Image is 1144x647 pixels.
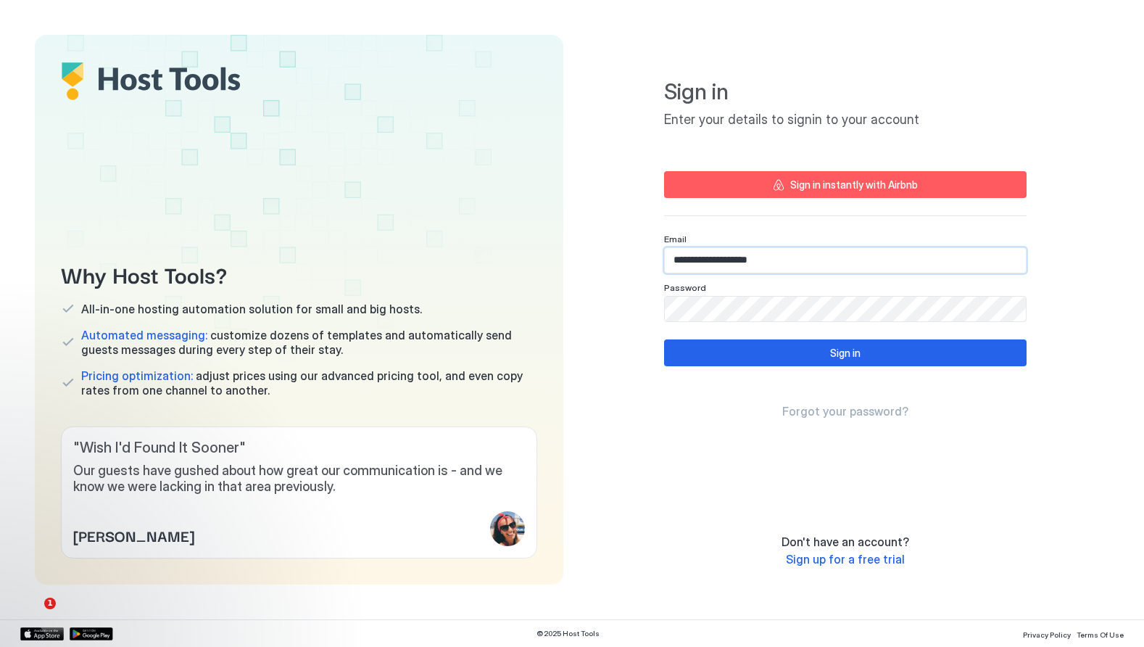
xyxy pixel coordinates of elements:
[73,463,525,495] span: Our guests have gushed about how great our communication is - and we know we were lacking in that...
[44,598,56,609] span: 1
[665,297,1026,321] input: Input Field
[73,439,525,457] span: " Wish I'd Found It Sooner "
[1077,626,1124,641] a: Terms Of Use
[786,552,905,566] span: Sign up for a free trial
[830,345,861,360] div: Sign in
[11,506,301,608] iframe: Intercom notifications message
[782,404,908,419] span: Forgot your password?
[14,598,49,632] iframe: Intercom live chat
[81,302,422,316] span: All-in-one hosting automation solution for small and big hosts.
[790,177,918,192] div: Sign in instantly with Airbnb
[1077,630,1124,639] span: Terms Of Use
[20,627,64,640] a: App Store
[664,282,706,293] span: Password
[664,339,1027,366] button: Sign in
[61,257,537,290] span: Why Host Tools?
[664,112,1027,128] span: Enter your details to signin to your account
[782,535,909,549] span: Don't have an account?
[786,552,905,567] a: Sign up for a free trial
[1023,626,1071,641] a: Privacy Policy
[70,627,113,640] a: Google Play Store
[664,234,687,244] span: Email
[81,368,193,383] span: Pricing optimization:
[664,78,1027,106] span: Sign in
[665,248,1026,273] input: Input Field
[782,404,908,419] a: Forgot your password?
[490,511,525,546] div: profile
[81,328,537,357] span: customize dozens of templates and automatically send guests messages during every step of their s...
[1023,630,1071,639] span: Privacy Policy
[664,171,1027,198] button: Sign in instantly with Airbnb
[536,629,600,638] span: © 2025 Host Tools
[81,328,207,342] span: Automated messaging:
[81,368,537,397] span: adjust prices using our advanced pricing tool, and even copy rates from one channel to another.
